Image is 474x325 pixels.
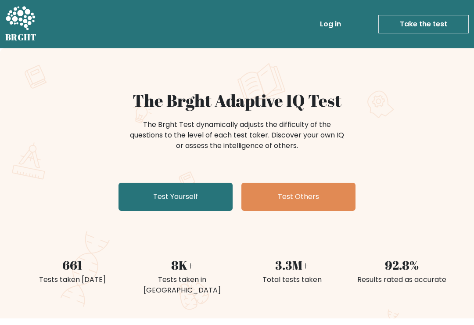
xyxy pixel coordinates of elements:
[352,274,451,285] div: Results rated as accurate
[5,4,37,45] a: BRGHT
[133,256,232,274] div: 8K+
[23,256,122,274] div: 661
[242,274,341,285] div: Total tests taken
[133,274,232,296] div: Tests taken in [GEOGRAPHIC_DATA]
[118,183,233,211] a: Test Yourself
[5,32,37,43] h5: BRGHT
[378,15,469,33] a: Take the test
[23,90,451,111] h1: The Brght Adaptive IQ Test
[242,256,341,274] div: 3.3M+
[241,183,355,211] a: Test Others
[316,15,345,33] a: Log in
[23,274,122,285] div: Tests taken [DATE]
[127,119,347,151] div: The Brght Test dynamically adjusts the difficulty of the questions to the level of each test take...
[352,256,451,274] div: 92.8%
